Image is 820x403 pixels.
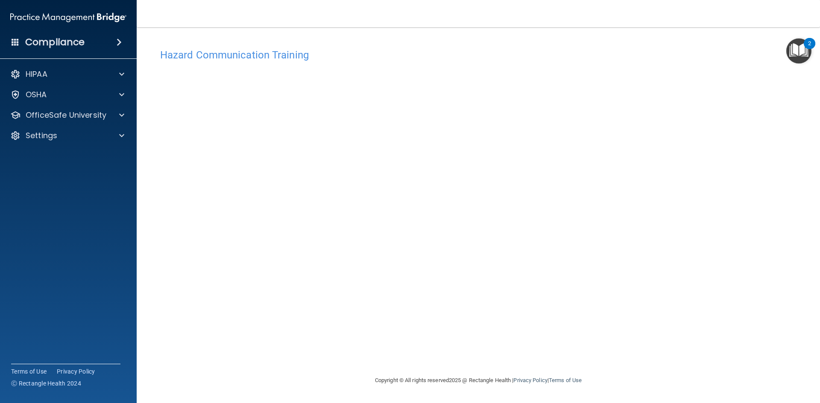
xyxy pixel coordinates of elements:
[672,342,810,377] iframe: Drift Widget Chat Controller
[26,69,47,79] p: HIPAA
[10,9,126,26] img: PMB logo
[10,90,124,100] a: OSHA
[160,65,596,347] iframe: HCT
[26,130,57,141] p: Settings
[160,49,797,61] h4: Hazard Communication Training
[10,130,124,141] a: Settings
[26,90,47,100] p: OSHA
[25,36,85,48] h4: Compliance
[10,69,124,79] a: HIPAA
[57,367,95,376] a: Privacy Policy
[549,377,582,383] a: Terms of Use
[10,110,124,120] a: OfficeSafe University
[11,367,47,376] a: Terms of Use
[26,110,106,120] p: OfficeSafe University
[786,38,811,64] button: Open Resource Center, 2 new notifications
[11,379,81,388] span: Ⓒ Rectangle Health 2024
[513,377,547,383] a: Privacy Policy
[808,43,811,55] div: 2
[322,367,634,394] div: Copyright © All rights reserved 2025 @ Rectangle Health | |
